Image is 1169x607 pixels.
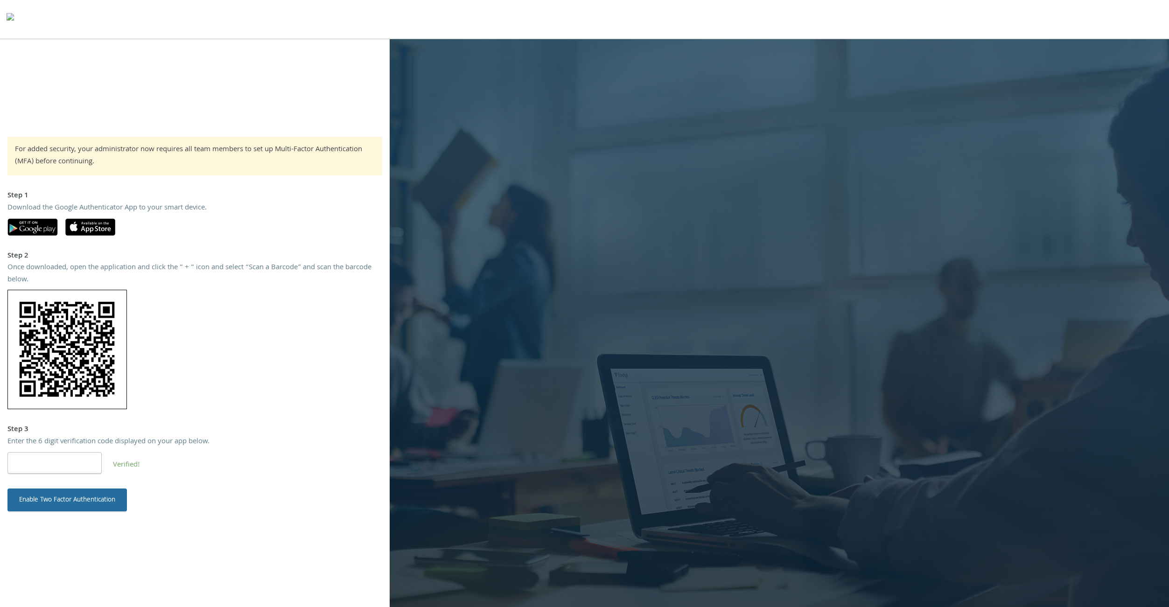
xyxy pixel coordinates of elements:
[7,250,28,262] strong: Step 2
[7,424,28,436] strong: Step 3
[7,218,58,236] img: google-play.svg
[7,190,28,202] strong: Step 1
[65,218,115,236] img: apple-app-store.svg
[7,290,127,409] img: 9kwUtWdv9J4QAAAABJRU5ErkJggg==
[7,262,382,286] div: Once downloaded, open the application and click the “ + “ icon and select “Scan a Barcode” and sc...
[7,10,14,28] img: todyl-logo-dark.svg
[7,202,382,215] div: Download the Google Authenticator App to your smart device.
[113,459,140,471] span: Verified!
[7,488,127,511] button: Enable Two Factor Authentication
[7,436,382,448] div: Enter the 6 digit verification code displayed on your app below.
[15,144,375,168] div: For added security, your administrator now requires all team members to set up Multi-Factor Authe...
